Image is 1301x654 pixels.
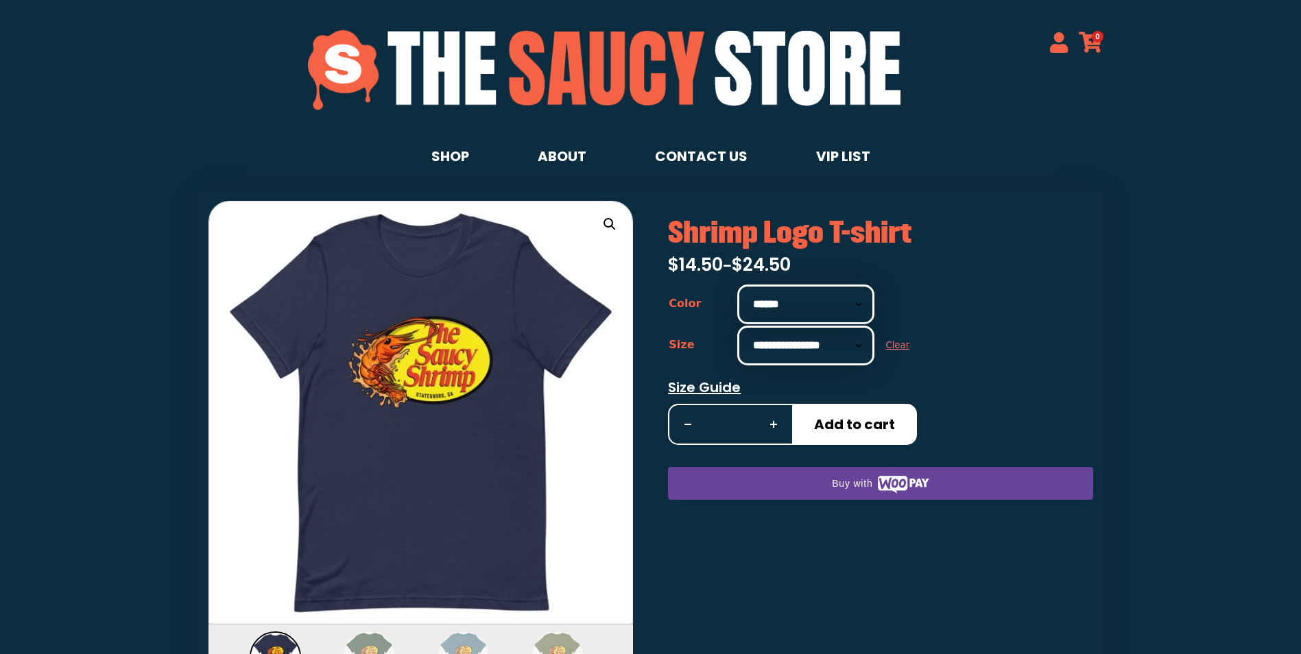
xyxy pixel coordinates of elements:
a: Clear options [885,340,909,350]
h1: Shrimp Logo T-shirt [668,217,1093,250]
label: Color [669,284,701,315]
p: – [668,256,1093,273]
span: $ [732,252,743,277]
label: Size [669,326,694,356]
button: Buy with WooPay [668,467,1093,500]
a: 0 [1077,30,1103,55]
button: Add to cart [793,404,917,445]
a: CONTACT US [621,136,782,177]
bdi: 24.50 [732,252,791,277]
a: ABOUT [503,136,621,177]
bdi: 14.50 [668,252,723,277]
a: SHOP [397,136,503,177]
span: $ [668,252,679,277]
a: VIP LIST [782,136,905,177]
span: 0 [1092,31,1103,43]
a: Size Guide [668,378,741,397]
a: View full-screen image gallery [597,212,622,237]
input: Product quantity [706,404,756,445]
